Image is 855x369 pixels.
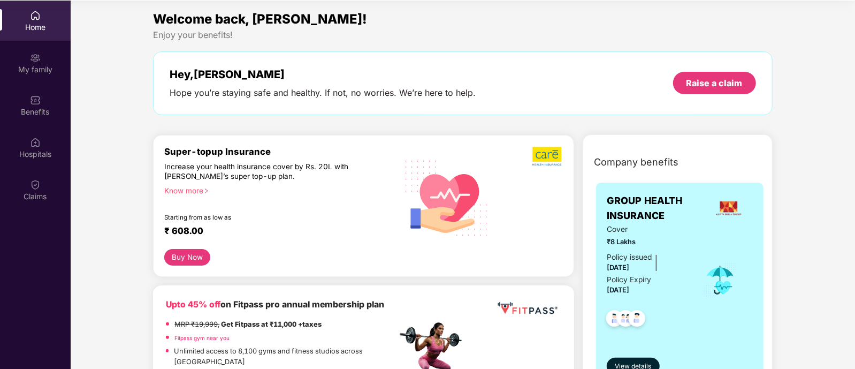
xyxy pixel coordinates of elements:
[30,95,41,106] img: svg+xml;base64,PHN2ZyBpZD0iQmVuZWZpdHMiIHhtbG5zPSJodHRwOi8vd3d3LnczLm9yZy8yMDAwL3N2ZyIgd2lkdGg9Ij...
[594,155,678,170] span: Company benefits
[30,137,41,148] img: svg+xml;base64,PHN2ZyBpZD0iSG9zcGl0YWxzIiB4bWxucz0iaHR0cDovL3d3dy53My5vcmcvMjAwMC9zdmciIHdpZHRoPS...
[174,320,219,328] del: MRP ₹19,999,
[164,249,210,266] button: Buy Now
[607,252,652,263] div: Policy issued
[397,147,497,248] img: svg+xml;base64,PHN2ZyB4bWxucz0iaHR0cDovL3d3dy53My5vcmcvMjAwMC9zdmciIHhtbG5zOnhsaW5rPSJodHRwOi8vd3...
[164,225,386,238] div: ₹ 608.00
[607,237,689,247] span: ₹8 Lakhs
[607,286,629,294] span: [DATE]
[30,52,41,63] img: svg+xml;base64,PHN2ZyB3aWR0aD0iMjAiIGhlaWdodD0iMjAiIHZpZXdCb3g9IjAgMCAyMCAyMCIgZmlsbD0ibm9uZSIgeG...
[714,194,743,223] img: insurerLogo
[203,188,209,194] span: right
[164,146,396,157] div: Super-topup Insurance
[686,77,743,89] div: Raise a claim
[495,298,560,318] img: fppp.png
[607,224,689,236] span: Cover
[170,87,476,99] div: Hope you’re staying safe and healthy. If not, no worries. We’re here to help.
[174,335,230,341] a: Fitpass gym near you
[607,263,629,272] span: [DATE]
[30,179,41,190] img: svg+xml;base64,PHN2ZyBpZD0iQ2xhaW0iIHhtbG5zPSJodHRwOi8vd3d3LnczLm9yZy8yMDAwL3N2ZyIgd2lkdGg9IjIwIi...
[174,346,396,367] p: Unlimited access to 8,100 gyms and fitness studios across [GEOGRAPHIC_DATA]
[166,299,384,310] b: on Fitpass pro annual membership plan
[601,307,628,333] img: svg+xml;base64,PHN2ZyB4bWxucz0iaHR0cDovL3d3dy53My5vcmcvMjAwMC9zdmciIHdpZHRoPSI0OC45NDMiIGhlaWdodD...
[30,10,41,21] img: svg+xml;base64,PHN2ZyBpZD0iSG9tZSIgeG1sbnM9Imh0dHA6Ly93d3cudzMub3JnLzIwMDAvc3ZnIiB3aWR0aD0iMjAiIG...
[221,320,322,328] strong: Get Fitpass at ₹11,000 +taxes
[153,11,367,27] span: Welcome back, [PERSON_NAME]!
[613,307,639,333] img: svg+xml;base64,PHN2ZyB4bWxucz0iaHR0cDovL3d3dy53My5vcmcvMjAwMC9zdmciIHdpZHRoPSI0OC45MTUiIGhlaWdodD...
[164,186,390,193] div: Know more
[624,307,650,333] img: svg+xml;base64,PHN2ZyB4bWxucz0iaHR0cDovL3d3dy53My5vcmcvMjAwMC9zdmciIHdpZHRoPSI0OC45NDMiIGhlaWdodD...
[164,214,351,221] div: Starting from as low as
[166,299,220,310] b: Upto 45% off
[607,193,705,224] span: GROUP HEALTH INSURANCE
[170,68,476,81] div: Hey, [PERSON_NAME]
[703,262,738,298] img: icon
[607,274,651,286] div: Policy Expiry
[153,29,772,41] div: Enjoy your benefits!
[164,162,350,181] div: Increase your health insurance cover by Rs. 20L with [PERSON_NAME]’s super top-up plan.
[532,146,563,167] img: b5dec4f62d2307b9de63beb79f102df3.png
